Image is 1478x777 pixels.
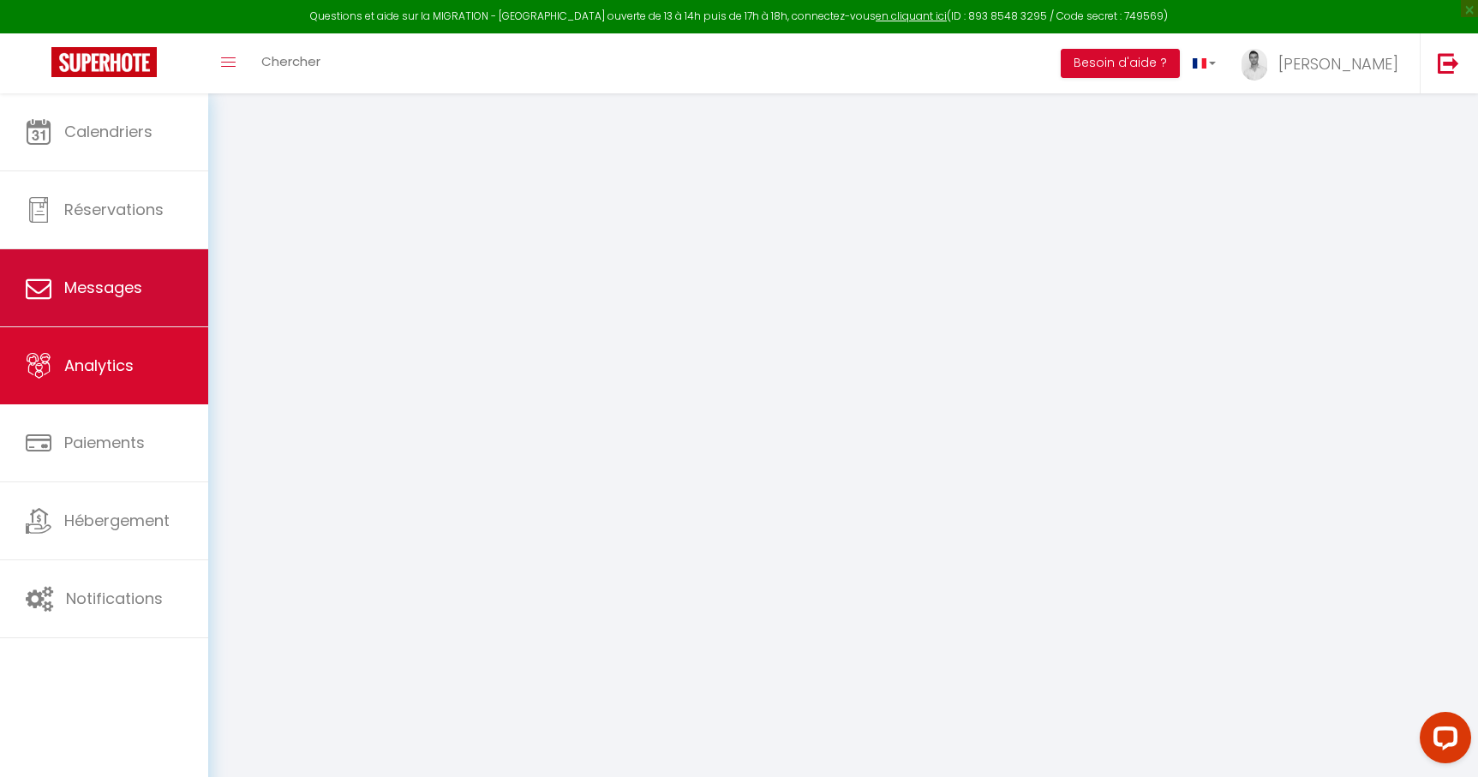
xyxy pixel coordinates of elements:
span: Chercher [261,52,320,70]
a: en cliquant ici [876,9,947,23]
span: Calendriers [64,121,153,142]
span: Réservations [64,199,164,220]
span: [PERSON_NAME] [1278,53,1398,75]
iframe: LiveChat chat widget [1406,705,1478,777]
img: Super Booking [51,47,157,77]
a: ... [PERSON_NAME] [1229,33,1420,93]
span: Notifications [66,588,163,609]
span: Paiements [64,432,145,453]
span: Messages [64,277,142,298]
span: Analytics [64,355,134,376]
a: Chercher [248,33,333,93]
button: Besoin d'aide ? [1061,49,1180,78]
img: logout [1438,52,1459,74]
span: Hébergement [64,510,170,531]
img: ... [1242,49,1267,81]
